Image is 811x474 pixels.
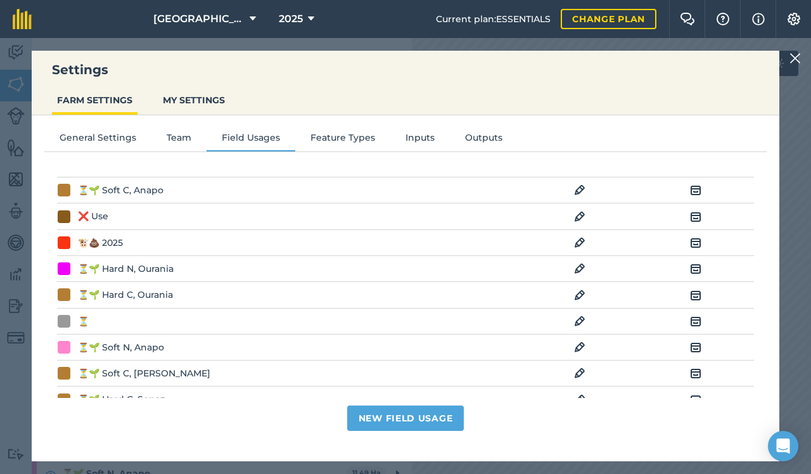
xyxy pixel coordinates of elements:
div: ⏳🌱 Soft N, Anapo [78,340,164,354]
button: FARM SETTINGS [52,88,137,112]
div: ⏳🌱 Hard C, Sopaz [78,392,165,406]
button: General Settings [44,131,151,150]
span: [GEOGRAPHIC_DATA] [153,11,245,27]
img: svg+xml;base64,PHN2ZyB4bWxucz0iaHR0cDovL3d3dy53My5vcmcvMjAwMC9zdmciIHdpZHRoPSIyMiIgaGVpZ2h0PSIzMC... [789,51,801,66]
img: svg+xml;base64,PHN2ZyB4bWxucz0iaHR0cDovL3d3dy53My5vcmcvMjAwMC9zdmciIHdpZHRoPSIxOCIgaGVpZ2h0PSIyNC... [690,288,701,303]
span: 2025 [279,11,303,27]
div: ❌ Use [78,209,108,223]
img: A question mark icon [715,13,731,25]
div: 🐮💩 2025 [78,236,123,250]
img: svg+xml;base64,PHN2ZyB4bWxucz0iaHR0cDovL3d3dy53My5vcmcvMjAwMC9zdmciIHdpZHRoPSIxOCIgaGVpZ2h0PSIyNC... [690,183,701,198]
div: ⏳🌱 Hard N, Ourania [78,262,174,276]
img: svg+xml;base64,PHN2ZyB4bWxucz0iaHR0cDovL3d3dy53My5vcmcvMjAwMC9zdmciIHdpZHRoPSIxOCIgaGVpZ2h0PSIyNC... [690,392,701,407]
img: svg+xml;base64,PHN2ZyB4bWxucz0iaHR0cDovL3d3dy53My5vcmcvMjAwMC9zdmciIHdpZHRoPSIxOCIgaGVpZ2h0PSIyNC... [574,235,585,250]
img: svg+xml;base64,PHN2ZyB4bWxucz0iaHR0cDovL3d3dy53My5vcmcvMjAwMC9zdmciIHdpZHRoPSIxOCIgaGVpZ2h0PSIyNC... [574,314,585,329]
h3: Settings [32,61,779,79]
div: ⏳🌱 Hard C, Ourania [78,288,173,302]
div: ⏳ [78,314,89,328]
div: ⏳🌱 Soft C, Anapo [78,183,163,197]
img: svg+xml;base64,PHN2ZyB4bWxucz0iaHR0cDovL3d3dy53My5vcmcvMjAwMC9zdmciIHdpZHRoPSIxOCIgaGVpZ2h0PSIyNC... [690,340,701,355]
img: svg+xml;base64,PHN2ZyB4bWxucz0iaHR0cDovL3d3dy53My5vcmcvMjAwMC9zdmciIHdpZHRoPSIxOCIgaGVpZ2h0PSIyNC... [574,261,585,276]
img: svg+xml;base64,PHN2ZyB4bWxucz0iaHR0cDovL3d3dy53My5vcmcvMjAwMC9zdmciIHdpZHRoPSIxOCIgaGVpZ2h0PSIyNC... [690,235,701,250]
div: ⏳🌱 Soft C, [PERSON_NAME] [78,366,210,380]
img: svg+xml;base64,PHN2ZyB4bWxucz0iaHR0cDovL3d3dy53My5vcmcvMjAwMC9zdmciIHdpZHRoPSIxOCIgaGVpZ2h0PSIyNC... [574,392,585,407]
button: New Field Usage [347,406,464,431]
img: svg+xml;base64,PHN2ZyB4bWxucz0iaHR0cDovL3d3dy53My5vcmcvMjAwMC9zdmciIHdpZHRoPSIxOCIgaGVpZ2h0PSIyNC... [574,288,585,303]
img: Two speech bubbles overlapping with the left bubble in the forefront [680,13,695,25]
img: svg+xml;base64,PHN2ZyB4bWxucz0iaHR0cDovL3d3dy53My5vcmcvMjAwMC9zdmciIHdpZHRoPSIxNyIgaGVpZ2h0PSIxNy... [752,11,765,27]
button: Outputs [450,131,518,150]
img: svg+xml;base64,PHN2ZyB4bWxucz0iaHR0cDovL3d3dy53My5vcmcvMjAwMC9zdmciIHdpZHRoPSIxOCIgaGVpZ2h0PSIyNC... [690,209,701,224]
button: Inputs [390,131,450,150]
span: Current plan : ESSENTIALS [436,12,551,26]
img: A cog icon [786,13,801,25]
button: MY SETTINGS [158,88,230,112]
a: Change plan [561,9,656,29]
img: svg+xml;base64,PHN2ZyB4bWxucz0iaHR0cDovL3d3dy53My5vcmcvMjAwMC9zdmciIHdpZHRoPSIxOCIgaGVpZ2h0PSIyNC... [574,183,585,198]
img: svg+xml;base64,PHN2ZyB4bWxucz0iaHR0cDovL3d3dy53My5vcmcvMjAwMC9zdmciIHdpZHRoPSIxOCIgaGVpZ2h0PSIyNC... [574,340,585,355]
div: Open Intercom Messenger [768,431,798,461]
img: svg+xml;base64,PHN2ZyB4bWxucz0iaHR0cDovL3d3dy53My5vcmcvMjAwMC9zdmciIHdpZHRoPSIxOCIgaGVpZ2h0PSIyNC... [690,314,701,329]
img: fieldmargin Logo [13,9,32,29]
img: svg+xml;base64,PHN2ZyB4bWxucz0iaHR0cDovL3d3dy53My5vcmcvMjAwMC9zdmciIHdpZHRoPSIxOCIgaGVpZ2h0PSIyNC... [574,366,585,381]
button: Field Usages [207,131,295,150]
button: Team [151,131,207,150]
img: svg+xml;base64,PHN2ZyB4bWxucz0iaHR0cDovL3d3dy53My5vcmcvMjAwMC9zdmciIHdpZHRoPSIxOCIgaGVpZ2h0PSIyNC... [574,209,585,224]
img: svg+xml;base64,PHN2ZyB4bWxucz0iaHR0cDovL3d3dy53My5vcmcvMjAwMC9zdmciIHdpZHRoPSIxOCIgaGVpZ2h0PSIyNC... [690,261,701,276]
button: Feature Types [295,131,390,150]
img: svg+xml;base64,PHN2ZyB4bWxucz0iaHR0cDovL3d3dy53My5vcmcvMjAwMC9zdmciIHdpZHRoPSIxOCIgaGVpZ2h0PSIyNC... [690,366,701,381]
